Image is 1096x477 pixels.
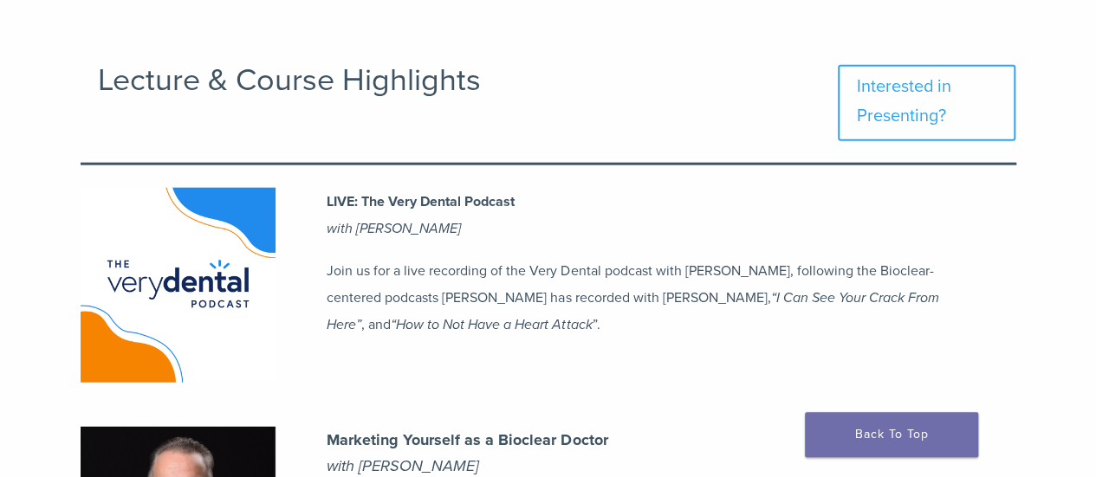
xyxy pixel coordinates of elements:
[391,316,592,333] i: “How to Not Have a Heart Attack
[327,289,938,333] i: “I Can See Your Crack From Here”
[805,412,978,457] a: Back To Top
[81,188,276,383] img: Very_Dental_logo_resized
[327,456,478,475] i: with [PERSON_NAME]
[838,65,1015,141] a: Interested in Presenting?
[327,193,515,210] b: LIVE: The Very Dental Podcast
[327,220,461,237] i: with [PERSON_NAME]
[327,430,607,449] b: Marketing Yourself as a Bioclear Doctor
[98,65,769,105] h2: Lecture & Course Highlights
[327,262,938,333] span: Join us for a live recording of the Very Dental podcast with [PERSON_NAME], following the Bioclea...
